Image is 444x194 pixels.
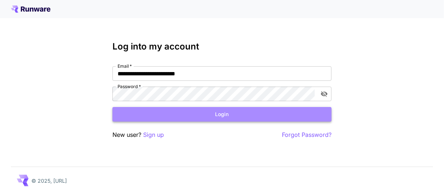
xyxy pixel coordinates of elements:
label: Password [118,83,141,90]
p: New user? [112,130,164,139]
p: © 2025, [URL] [31,177,67,185]
button: Login [112,107,332,122]
h3: Log into my account [112,41,332,52]
label: Email [118,63,132,69]
button: Forgot Password? [282,130,332,139]
button: toggle password visibility [318,87,331,100]
button: Sign up [143,130,164,139]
